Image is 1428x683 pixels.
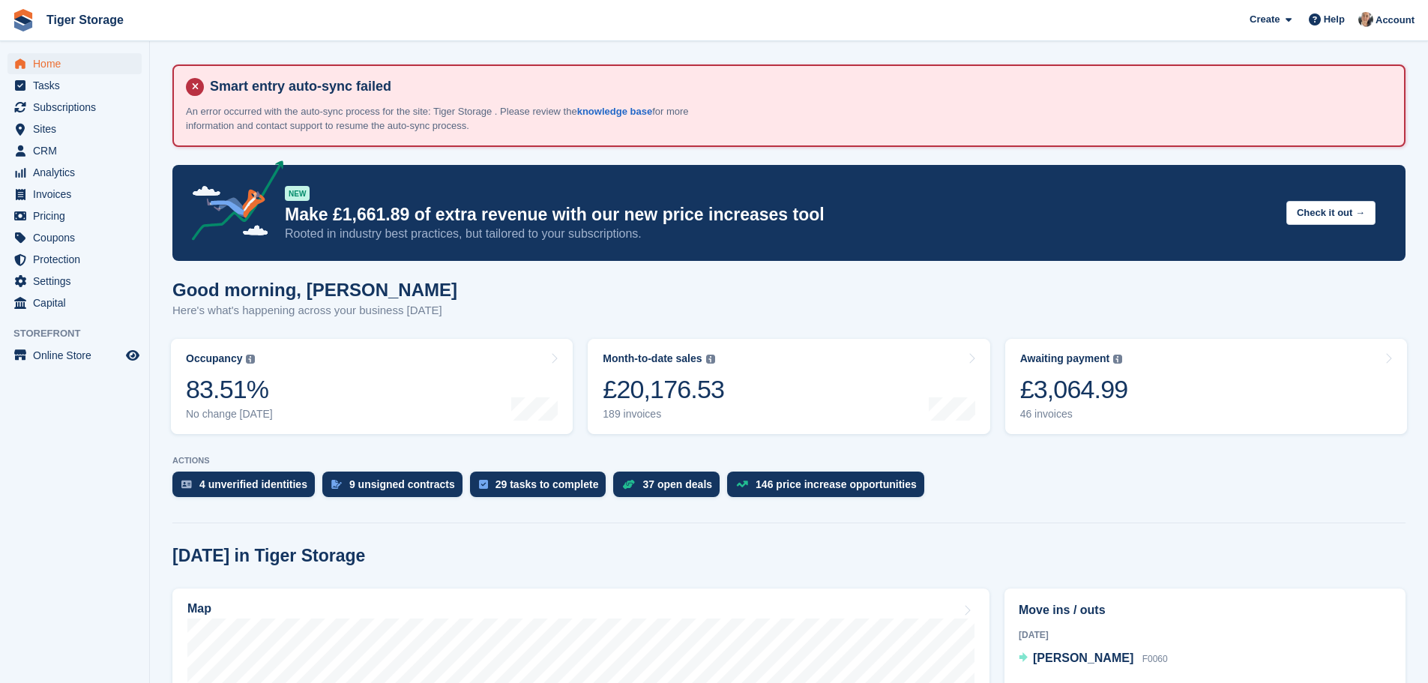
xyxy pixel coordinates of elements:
a: 4 unverified identities [172,472,322,505]
img: contract_signature_icon-13c848040528278c33f63329250d36e43548de30e8caae1d1a13099fd9432cc5.svg [331,480,342,489]
h4: Smart entry auto-sync failed [204,78,1392,95]
a: 9 unsigned contracts [322,472,470,505]
span: Settings [33,271,123,292]
div: Occupancy [186,352,242,365]
div: [DATE] [1019,628,1391,642]
div: 4 unverified identities [199,478,307,490]
a: menu [7,140,142,161]
button: Check it out → [1286,201,1376,226]
img: icon-info-grey-7440780725fd019a000dd9b08b2336e03edf1995a4989e88bcd33f0948082b44.svg [706,355,715,364]
div: 37 open deals [642,478,712,490]
div: £20,176.53 [603,374,724,405]
a: Tiger Storage [40,7,130,32]
div: 46 invoices [1020,408,1128,421]
img: price-adjustments-announcement-icon-8257ccfd72463d97f412b2fc003d46551f7dbcb40ab6d574587a9cd5c0d94... [179,160,284,246]
a: menu [7,227,142,248]
h2: [DATE] in Tiger Storage [172,546,365,566]
a: menu [7,184,142,205]
img: Becky Martin [1358,12,1373,27]
span: F0060 [1142,654,1168,664]
span: Create [1250,12,1280,27]
a: menu [7,345,142,366]
span: Online Store [33,345,123,366]
h2: Map [187,602,211,616]
a: 146 price increase opportunities [727,472,932,505]
span: CRM [33,140,123,161]
a: menu [7,118,142,139]
div: 9 unsigned contracts [349,478,455,490]
a: 37 open deals [613,472,727,505]
img: verify_identity-adf6edd0f0f0b5bbfe63781bf79b02c33cf7c696d77639b501bdc392416b5a36.svg [181,480,192,489]
h2: Move ins / outs [1019,601,1391,619]
div: No change [DATE] [186,408,273,421]
div: 146 price increase opportunities [756,478,917,490]
p: Rooted in industry best practices, but tailored to your subscriptions. [285,226,1274,242]
a: menu [7,205,142,226]
span: Pricing [33,205,123,226]
a: Occupancy 83.51% No change [DATE] [171,339,573,434]
p: Make £1,661.89 of extra revenue with our new price increases tool [285,204,1274,226]
p: An error occurred with the auto-sync process for the site: Tiger Storage . Please review the for ... [186,104,711,133]
span: Invoices [33,184,123,205]
span: Protection [33,249,123,270]
span: Help [1324,12,1345,27]
span: Tasks [33,75,123,96]
img: icon-info-grey-7440780725fd019a000dd9b08b2336e03edf1995a4989e88bcd33f0948082b44.svg [246,355,255,364]
span: Storefront [13,326,149,341]
a: menu [7,162,142,183]
a: menu [7,53,142,74]
img: price_increase_opportunities-93ffe204e8149a01c8c9dc8f82e8f89637d9d84a8eef4429ea346261dce0b2c0.svg [736,481,748,487]
img: icon-info-grey-7440780725fd019a000dd9b08b2336e03edf1995a4989e88bcd33f0948082b44.svg [1113,355,1122,364]
span: Home [33,53,123,74]
h1: Good morning, [PERSON_NAME] [172,280,457,300]
img: stora-icon-8386f47178a22dfd0bd8f6a31ec36ba5ce8667c1dd55bd0f319d3a0aa187defe.svg [12,9,34,31]
a: knowledge base [577,106,652,117]
div: 29 tasks to complete [495,478,599,490]
div: NEW [285,186,310,201]
a: menu [7,292,142,313]
span: Subscriptions [33,97,123,118]
a: menu [7,271,142,292]
div: 189 invoices [603,408,724,421]
span: Account [1376,13,1415,28]
a: menu [7,249,142,270]
div: Awaiting payment [1020,352,1110,365]
p: ACTIONS [172,456,1406,466]
a: Awaiting payment £3,064.99 46 invoices [1005,339,1407,434]
div: 83.51% [186,374,273,405]
img: task-75834270c22a3079a89374b754ae025e5fb1db73e45f91037f5363f120a921f8.svg [479,480,488,489]
span: Analytics [33,162,123,183]
span: Sites [33,118,123,139]
span: Capital [33,292,123,313]
a: menu [7,97,142,118]
span: [PERSON_NAME] [1033,652,1133,664]
div: Month-to-date sales [603,352,702,365]
a: Preview store [124,346,142,364]
a: Month-to-date sales £20,176.53 189 invoices [588,339,989,434]
p: Here's what's happening across your business [DATE] [172,302,457,319]
a: 29 tasks to complete [470,472,614,505]
div: £3,064.99 [1020,374,1128,405]
a: menu [7,75,142,96]
img: deal-1b604bf984904fb50ccaf53a9ad4b4a5d6e5aea283cecdc64d6e3604feb123c2.svg [622,479,635,490]
a: [PERSON_NAME] F0060 [1019,649,1168,669]
span: Coupons [33,227,123,248]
